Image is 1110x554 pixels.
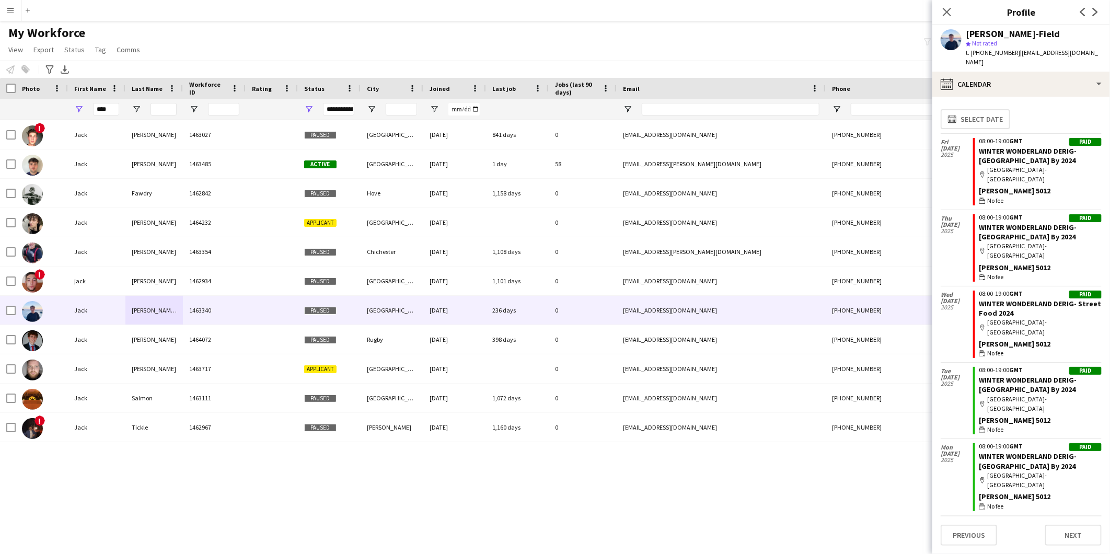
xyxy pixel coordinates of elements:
[941,139,973,145] span: Fri
[549,179,617,207] div: 0
[941,222,973,228] span: [DATE]
[361,208,423,237] div: [GEOGRAPHIC_DATA]
[979,318,1102,337] div: [GEOGRAPHIC_DATA]- [GEOGRAPHIC_DATA]
[617,237,826,266] div: [EMAIL_ADDRESS][PERSON_NAME][DOMAIN_NAME]
[979,375,1077,394] a: WINTER WONDERLAND DERIG- [GEOGRAPHIC_DATA] By 2024
[617,354,826,383] div: [EMAIL_ADDRESS][DOMAIN_NAME]
[486,413,549,442] div: 1,160 days
[22,85,40,93] span: Photo
[60,43,89,56] a: Status
[617,208,826,237] div: [EMAIL_ADDRESS][DOMAIN_NAME]
[555,80,598,96] span: Jobs (last 90 days)
[125,413,183,442] div: Tickle
[125,267,183,295] div: [PERSON_NAME]
[826,237,959,266] div: [PHONE_NUMBER]
[826,179,959,207] div: [PHONE_NUMBER]
[423,413,486,442] div: [DATE]
[988,272,1004,282] span: No fee
[979,241,1102,260] div: [GEOGRAPHIC_DATA]- [GEOGRAPHIC_DATA]
[208,103,239,116] input: Workforce ID Filter Input
[151,103,177,116] input: Last Name Filter Input
[941,109,1010,129] button: Select date
[367,85,379,93] span: City
[617,149,826,178] div: [EMAIL_ADDRESS][PERSON_NAME][DOMAIN_NAME]
[988,196,1004,205] span: No fee
[979,367,1102,373] div: 08:00-19:00
[125,208,183,237] div: [PERSON_NAME]
[979,291,1102,297] div: 08:00-19:00
[1010,213,1023,221] span: GMT
[183,267,246,295] div: 1462934
[68,208,125,237] div: Jack
[361,296,423,325] div: [GEOGRAPHIC_DATA]
[361,325,423,354] div: Rugby
[22,213,43,234] img: Jack Gittins
[979,214,1102,221] div: 08:00-19:00
[361,384,423,412] div: [GEOGRAPHIC_DATA]
[22,360,43,380] img: Jack Parker
[941,292,973,298] span: Wed
[941,298,973,304] span: [DATE]
[941,380,973,387] span: 2025
[132,105,141,114] button: Open Filter Menu
[1069,291,1102,298] div: Paid
[1010,366,1023,374] span: GMT
[492,85,516,93] span: Last job
[361,179,423,207] div: Hove
[966,49,1098,66] span: | [EMAIL_ADDRESS][DOMAIN_NAME]
[22,184,43,205] img: Jack Fawdry
[183,354,246,383] div: 1463717
[304,424,337,432] span: Paused
[132,85,163,93] span: Last Name
[367,105,376,114] button: Open Filter Menu
[941,215,973,222] span: Thu
[826,325,959,354] div: [PHONE_NUMBER]
[304,131,337,139] span: Paused
[549,325,617,354] div: 0
[189,80,227,96] span: Workforce ID
[549,267,617,295] div: 0
[932,5,1110,19] h3: Profile
[423,179,486,207] div: [DATE]
[1069,367,1102,375] div: Paid
[549,120,617,149] div: 0
[979,452,1077,470] a: WINTER WONDERLAND DERIG- [GEOGRAPHIC_DATA] By 2024
[8,25,85,41] span: My Workforce
[966,29,1060,39] div: [PERSON_NAME]-Field
[22,389,43,410] img: Jack Salmon
[623,85,640,93] span: Email
[617,413,826,442] div: [EMAIL_ADDRESS][DOMAIN_NAME]
[304,365,337,373] span: Applicant
[486,120,549,149] div: 841 days
[423,149,486,178] div: [DATE]
[486,296,549,325] div: 236 days
[988,425,1004,434] span: No fee
[125,149,183,178] div: [PERSON_NAME]
[22,243,43,263] img: Jack Hart
[183,413,246,442] div: 1462967
[33,45,54,54] span: Export
[252,85,272,93] span: Rating
[832,85,850,93] span: Phone
[549,237,617,266] div: 0
[826,267,959,295] div: [PHONE_NUMBER]
[68,325,125,354] div: Jack
[68,267,125,295] div: jack
[826,120,959,149] div: [PHONE_NUMBER]
[941,228,973,234] span: 2025
[979,223,1077,241] a: WINTER WONDERLAND DERIG- [GEOGRAPHIC_DATA] By 2024
[979,339,1102,349] div: [PERSON_NAME] 5012
[430,85,450,93] span: Joined
[361,267,423,295] div: [GEOGRAPHIC_DATA]
[549,208,617,237] div: 0
[68,179,125,207] div: Jack
[91,43,110,56] a: Tag
[941,525,997,546] button: Previous
[125,354,183,383] div: [PERSON_NAME]
[361,237,423,266] div: Chichester
[22,301,43,322] img: Jack Hooper-Field
[979,471,1102,490] div: [GEOGRAPHIC_DATA]- [GEOGRAPHIC_DATA]
[972,39,997,47] span: Not rated
[8,45,23,54] span: View
[549,384,617,412] div: 0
